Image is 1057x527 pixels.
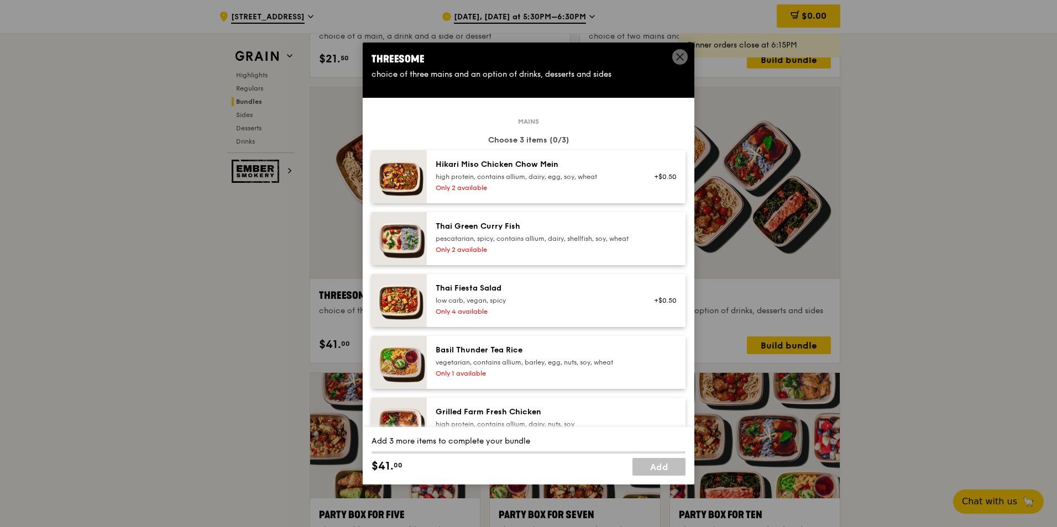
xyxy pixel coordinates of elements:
[436,159,634,170] div: Hikari Miso Chicken Chow Mein
[394,461,402,470] span: 00
[436,234,634,243] div: pescatarian, spicy, contains allium, dairy, shellfish, soy, wheat
[371,436,686,447] div: Add 3 more items to complete your bundle
[436,369,634,378] div: Only 1 available
[371,69,686,80] div: choice of three mains and an option of drinks, desserts and sides
[371,212,427,265] img: daily_normal_HORZ-Thai-Green-Curry-Fish.jpg
[647,172,677,181] div: +$0.50
[371,274,427,327] img: daily_normal_Thai_Fiesta_Salad__Horizontal_.jpg
[436,345,634,356] div: Basil Thunder Tea Rice
[371,336,427,389] img: daily_normal_HORZ-Basil-Thunder-Tea-Rice.jpg
[371,398,427,451] img: daily_normal_HORZ-Grilled-Farm-Fresh-Chicken.jpg
[436,420,634,429] div: high protein, contains allium, dairy, nuts, soy
[371,51,686,67] div: Threesome
[371,135,686,146] div: Choose 3 items (0/3)
[436,183,634,192] div: Only 2 available
[436,307,634,316] div: Only 4 available
[371,150,427,203] img: daily_normal_Hikari_Miso_Chicken_Chow_Mein__Horizontal_.jpg
[371,458,394,475] span: $41.
[436,283,634,294] div: Thai Fiesta Salad
[436,221,634,232] div: Thai Green Curry Fish
[436,296,634,305] div: low carb, vegan, spicy
[514,117,543,126] span: Mains
[647,296,677,305] div: +$0.50
[632,458,686,476] a: Add
[436,358,634,367] div: vegetarian, contains allium, barley, egg, nuts, soy, wheat
[436,245,634,254] div: Only 2 available
[436,407,634,418] div: Grilled Farm Fresh Chicken
[436,172,634,181] div: high protein, contains allium, dairy, egg, soy, wheat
